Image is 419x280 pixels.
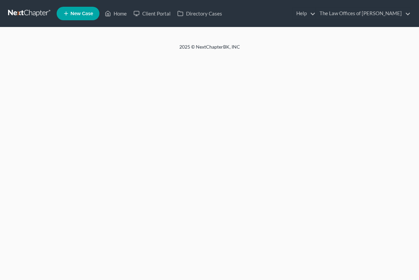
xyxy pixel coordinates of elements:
[316,7,411,20] a: The Law Offices of [PERSON_NAME]
[18,44,402,56] div: 2025 © NextChapterBK, INC
[174,7,226,20] a: Directory Cases
[293,7,316,20] a: Help
[57,7,99,20] new-legal-case-button: New Case
[130,7,174,20] a: Client Portal
[101,7,130,20] a: Home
